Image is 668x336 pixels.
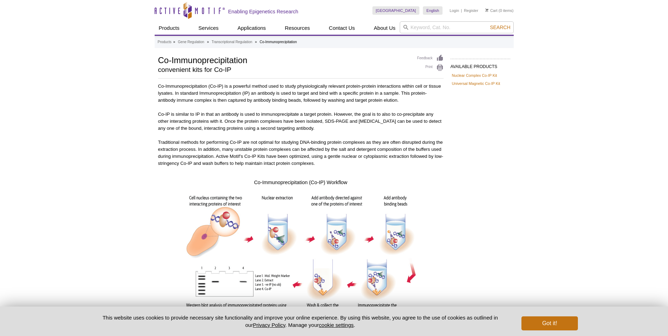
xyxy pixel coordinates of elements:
a: Register [464,8,478,13]
span: Search [490,25,510,30]
a: Feedback [417,54,444,62]
a: Cart [485,8,498,13]
a: About Us [370,21,400,35]
img: Co-IP Workflow [178,190,424,321]
a: Gene Regulation [178,39,204,45]
a: Products [155,21,184,35]
a: Universal Magnetic Co-IP Kit [452,80,500,87]
span: Co-Immunoprecipitation (Co-IP) Workflow [254,180,347,185]
li: (0 items) [485,6,514,15]
img: Your Cart [485,8,488,12]
a: Privacy Policy [253,322,285,328]
a: Print [417,64,444,72]
a: [GEOGRAPHIC_DATA] [372,6,420,15]
h1: Co-Immunoprecipitation [158,54,410,65]
a: Transcriptional Regulation [212,39,252,45]
a: Contact Us [325,21,359,35]
li: » [207,40,209,44]
a: Resources [281,21,314,35]
a: Applications [233,21,270,35]
a: Nuclear Complex Co-IP Kit [452,72,497,79]
a: Login [450,8,459,13]
h2: convenient kits for Co-IP [158,67,410,73]
li: | [461,6,462,15]
p: Co-IP is similar to IP in that an antibody is used to immunoprecipitate a target protein. However... [158,111,444,132]
button: Search [488,24,512,31]
li: » [255,40,257,44]
li: Co-Immunoprecipitation [259,40,297,44]
a: English [423,6,443,15]
a: Products [158,39,171,45]
p: This website uses cookies to provide necessary site functionality and improve your online experie... [90,314,510,329]
a: Services [194,21,223,35]
input: Keyword, Cat. No. [400,21,514,33]
li: » [173,40,175,44]
p: Co-Immunoprecipitation (Co-IP) is a powerful method used to study physiologically relevant protei... [158,83,444,104]
h2: AVAILABLE PRODUCTS [451,59,510,71]
p: Traditional methods for performing Co-IP are not optimal for studying DNA-binding protein complex... [158,139,444,167]
button: Got it! [521,316,578,330]
button: cookie settings [319,322,353,328]
h2: Enabling Epigenetics Research [228,8,298,15]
